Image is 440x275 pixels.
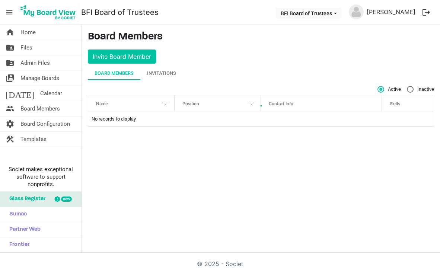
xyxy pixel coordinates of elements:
span: Admin Files [20,55,50,70]
span: home [6,25,15,40]
span: Board Members [20,101,60,116]
button: logout [418,4,434,20]
span: Calendar [40,86,62,101]
img: no-profile-picture.svg [349,4,364,19]
a: BFI Board of Trustees [81,5,159,20]
span: [DATE] [6,86,34,101]
a: My Board View Logo [18,3,81,22]
span: switch_account [6,71,15,86]
span: construction [6,132,15,147]
button: BFI Board of Trustees dropdownbutton [276,8,342,18]
span: Files [20,40,32,55]
span: Sumac [6,207,27,222]
span: Inactive [407,86,434,93]
img: My Board View Logo [18,3,78,22]
span: Partner Web [6,222,41,237]
span: Frontier [6,237,29,252]
span: Glass Register [6,192,45,207]
div: tab-header [88,67,434,80]
div: Board Members [95,70,134,77]
span: Home [20,25,36,40]
div: new [61,196,72,202]
a: © 2025 - Societ [197,260,243,268]
div: Invitations [147,70,176,77]
span: people [6,101,15,116]
span: Manage Boards [20,71,59,86]
span: Templates [20,132,47,147]
span: Active [377,86,401,93]
span: settings [6,116,15,131]
span: Board Configuration [20,116,70,131]
button: Invite Board Member [88,49,156,64]
span: Societ makes exceptional software to support nonprofits. [3,166,78,188]
a: [PERSON_NAME] [364,4,418,19]
h3: Board Members [88,31,434,44]
span: folder_shared [6,55,15,70]
span: folder_shared [6,40,15,55]
span: menu [2,5,16,19]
